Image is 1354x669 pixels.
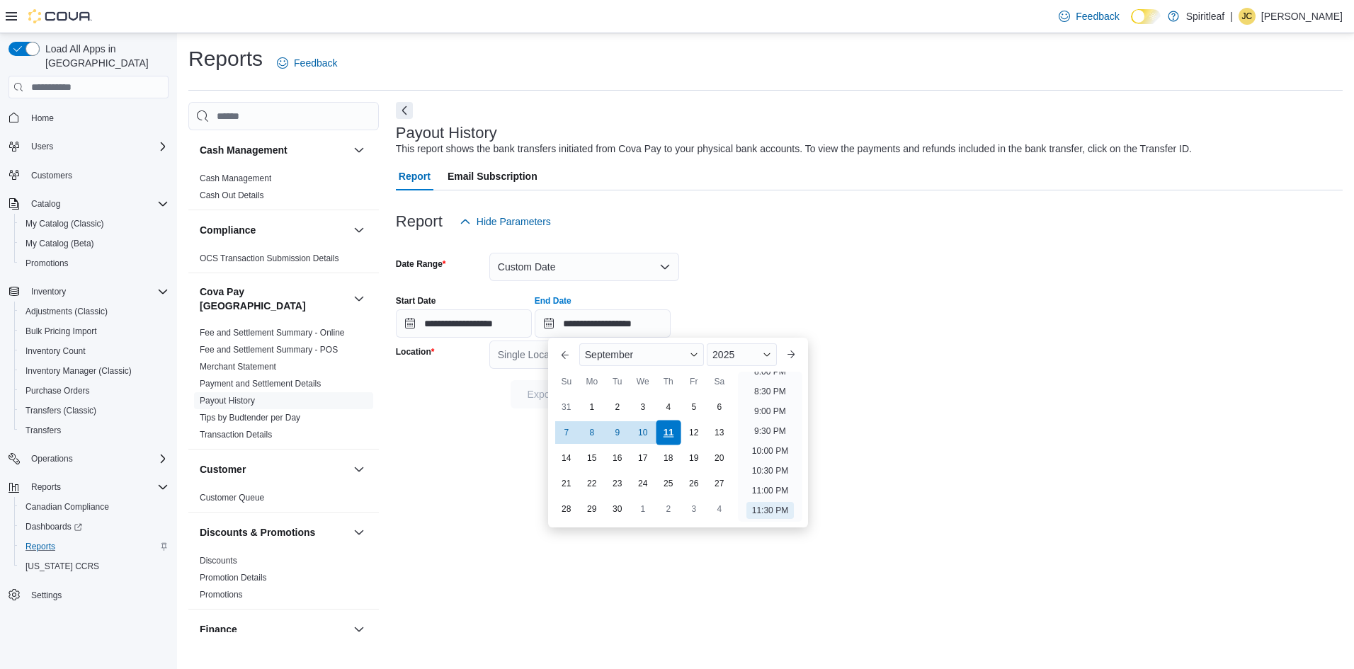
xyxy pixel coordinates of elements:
[707,343,777,366] div: Button. Open the year selector. 2025 is currently selected.
[14,556,174,576] button: [US_STATE] CCRS
[712,349,734,360] span: 2025
[581,498,603,520] div: day-29
[396,258,446,270] label: Date Range
[294,56,337,70] span: Feedback
[20,303,169,320] span: Adjustments (Classic)
[20,402,102,419] a: Transfers (Classic)
[20,518,88,535] a: Dashboards
[271,49,343,77] a: Feedback
[749,383,792,400] li: 8:30 PM
[25,479,67,496] button: Reports
[20,402,169,419] span: Transfers (Classic)
[555,370,578,393] div: Su
[579,343,704,366] div: Button. Open the month selector. September is currently selected.
[20,255,74,272] a: Promotions
[200,589,243,600] span: Promotions
[3,137,174,156] button: Users
[20,382,169,399] span: Purchase Orders
[780,343,802,366] button: Next month
[200,190,264,201] span: Cash Out Details
[25,385,90,396] span: Purchase Orders
[396,142,1192,156] div: This report shows the bank transfers initiated from Cova Pay to your physical bank accounts. To v...
[708,421,731,444] div: day-13
[20,558,105,575] a: [US_STATE] CCRS
[20,303,113,320] a: Adjustments (Classic)
[554,394,732,522] div: September, 2025
[200,430,272,440] a: Transaction Details
[25,326,97,337] span: Bulk Pricing Import
[632,421,654,444] div: day-10
[14,401,174,421] button: Transfers (Classic)
[1239,8,1256,25] div: Jim C
[200,525,315,539] h3: Discounts & Promotions
[20,498,169,515] span: Canadian Compliance
[20,362,137,379] a: Inventory Manager (Classic)
[31,113,54,124] span: Home
[20,343,169,360] span: Inventory Count
[25,450,79,467] button: Operations
[1230,8,1233,25] p: |
[14,537,174,556] button: Reports
[188,324,379,449] div: Cova Pay [GEOGRAPHIC_DATA]
[200,462,246,476] h3: Customer
[396,213,443,230] h3: Report
[200,590,243,600] a: Promotions
[535,295,571,307] label: End Date
[25,479,169,496] span: Reports
[200,173,271,184] span: Cash Management
[200,462,348,476] button: Customer
[1261,8,1343,25] p: [PERSON_NAME]
[708,472,731,495] div: day-27
[448,162,537,190] span: Email Subscription
[20,215,110,232] a: My Catalog (Classic)
[200,395,255,406] span: Payout History
[31,590,62,601] span: Settings
[200,396,255,406] a: Payout History
[683,370,705,393] div: Fr
[708,396,731,418] div: day-6
[200,555,237,566] span: Discounts
[3,165,174,185] button: Customers
[581,447,603,469] div: day-15
[555,421,578,444] div: day-7
[200,345,338,355] a: Fee and Settlement Summary - POS
[632,498,654,520] div: day-1
[31,286,66,297] span: Inventory
[200,223,348,237] button: Compliance
[555,472,578,495] div: day-21
[351,142,368,159] button: Cash Management
[20,518,169,535] span: Dashboards
[555,498,578,520] div: day-28
[657,396,680,418] div: day-4
[25,195,169,212] span: Catalog
[20,362,169,379] span: Inventory Manager (Classic)
[20,538,169,555] span: Reports
[657,370,680,393] div: Th
[535,309,671,338] input: Press the down key to enter a popover containing a calendar. Press the escape key to close the po...
[746,482,794,499] li: 11:00 PM
[200,190,264,200] a: Cash Out Details
[749,403,792,420] li: 9:00 PM
[708,498,731,520] div: day-4
[749,363,792,380] li: 8:00 PM
[632,396,654,418] div: day-3
[396,346,435,358] label: Location
[351,290,368,307] button: Cova Pay [GEOGRAPHIC_DATA]
[200,285,348,313] button: Cova Pay [GEOGRAPHIC_DATA]
[25,587,67,604] a: Settings
[25,283,72,300] button: Inventory
[200,556,237,566] a: Discounts
[14,253,174,273] button: Promotions
[746,502,794,519] li: 11:30 PM
[606,498,629,520] div: day-30
[351,461,368,478] button: Customer
[14,321,174,341] button: Bulk Pricing Import
[200,622,237,636] h3: Finance
[1053,2,1125,30] a: Feedback
[20,323,169,340] span: Bulk Pricing Import
[200,362,276,372] a: Merchant Statement
[738,372,802,522] ul: Time
[396,295,436,307] label: Start Date
[14,361,174,381] button: Inventory Manager (Classic)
